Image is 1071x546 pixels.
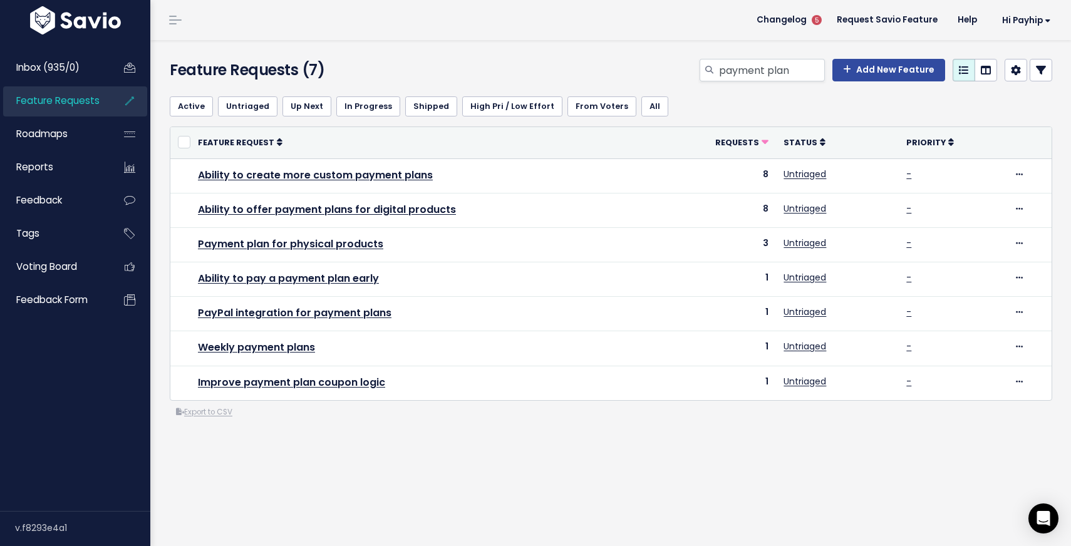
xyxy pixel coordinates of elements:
[462,96,562,116] a: High Pri / Low Effort
[16,227,39,240] span: Tags
[715,137,759,148] span: Requests
[16,260,77,273] span: Voting Board
[784,237,826,249] a: Untriaged
[3,153,104,182] a: Reports
[3,86,104,115] a: Feature Requests
[15,512,150,544] div: v.f8293e4a1
[906,306,911,318] a: -
[170,96,213,116] a: Active
[660,297,777,331] td: 1
[784,137,817,148] span: Status
[198,137,274,148] span: Feature Request
[3,286,104,314] a: Feedback form
[3,53,104,82] a: Inbox (935/0)
[641,96,668,116] a: All
[906,271,911,284] a: -
[16,127,68,140] span: Roadmaps
[827,11,948,29] a: Request Savio Feature
[784,202,826,215] a: Untriaged
[784,306,826,318] a: Untriaged
[198,271,379,286] a: Ability to pay a payment plan early
[3,219,104,248] a: Tags
[16,293,88,306] span: Feedback form
[832,59,945,81] a: Add New Feature
[198,306,391,320] a: PayPal integration for payment plans
[567,96,636,116] a: From Voters
[218,96,277,116] a: Untriaged
[170,59,452,81] h4: Feature Requests (7)
[198,168,433,182] a: Ability to create more custom payment plans
[784,375,826,388] a: Untriaged
[336,96,400,116] a: In Progress
[198,202,456,217] a: Ability to offer payment plans for digital products
[757,16,807,24] span: Changelog
[715,136,768,148] a: Requests
[987,11,1061,30] a: Hi Payhip
[906,136,954,148] a: Priority
[660,262,777,297] td: 1
[906,168,911,180] a: -
[3,186,104,215] a: Feedback
[198,340,315,354] a: Weekly payment plans
[718,59,825,81] input: Search features...
[660,227,777,262] td: 3
[784,271,826,284] a: Untriaged
[906,237,911,249] a: -
[3,120,104,148] a: Roadmaps
[198,237,383,251] a: Payment plan for physical products
[1002,16,1051,25] span: Hi Payhip
[660,331,777,366] td: 1
[176,407,232,417] a: Export to CSV
[948,11,987,29] a: Help
[16,61,80,74] span: Inbox (935/0)
[198,375,385,389] a: Improve payment plan coupon logic
[660,193,777,227] td: 8
[3,252,104,281] a: Voting Board
[198,136,282,148] a: Feature Request
[1028,503,1058,533] div: Open Intercom Messenger
[784,136,825,148] a: Status
[16,94,100,107] span: Feature Requests
[906,340,911,353] a: -
[906,202,911,215] a: -
[812,15,822,25] span: 5
[282,96,331,116] a: Up Next
[784,340,826,353] a: Untriaged
[906,137,946,148] span: Priority
[16,160,53,173] span: Reports
[170,96,1052,116] ul: Filter feature requests
[906,375,911,388] a: -
[660,366,777,400] td: 1
[784,168,826,180] a: Untriaged
[16,193,62,207] span: Feedback
[405,96,457,116] a: Shipped
[27,6,124,34] img: logo-white.9d6f32f41409.svg
[660,158,777,193] td: 8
